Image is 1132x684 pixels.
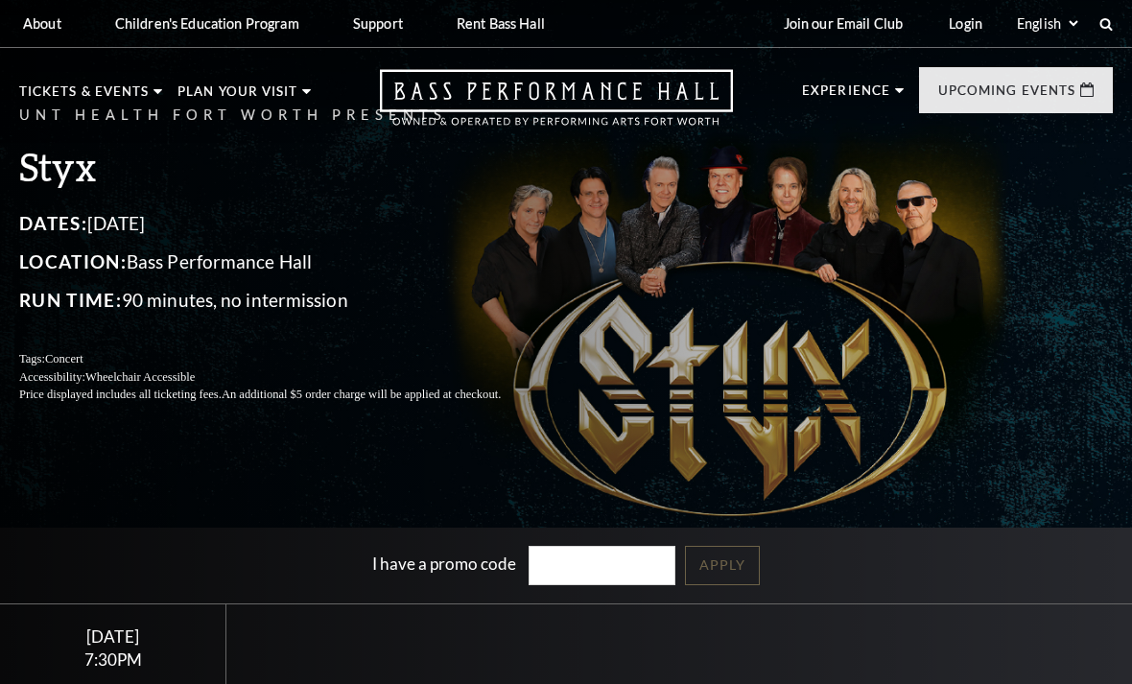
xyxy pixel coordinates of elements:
[45,352,83,366] span: Concert
[938,84,1075,107] p: Upcoming Events
[19,212,87,234] span: Dates:
[177,85,297,108] p: Plan Your Visit
[19,247,547,277] p: Bass Performance Hall
[19,85,149,108] p: Tickets & Events
[19,350,547,368] p: Tags:
[19,285,547,316] p: 90 minutes, no intermission
[1013,14,1081,33] select: Select:
[19,250,127,272] span: Location:
[23,626,203,647] div: [DATE]
[19,368,547,387] p: Accessibility:
[222,388,501,401] span: An additional $5 order charge will be applied at checkout.
[802,84,890,107] p: Experience
[353,15,403,32] p: Support
[19,386,547,404] p: Price displayed includes all ticketing fees.
[85,370,195,384] span: Wheelchair Accessible
[23,15,61,32] p: About
[19,142,547,191] h3: Styx
[115,15,299,32] p: Children's Education Program
[457,15,545,32] p: Rent Bass Hall
[23,651,203,668] div: 7:30PM
[19,208,547,239] p: [DATE]
[372,554,516,574] label: I have a promo code
[19,289,122,311] span: Run Time:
